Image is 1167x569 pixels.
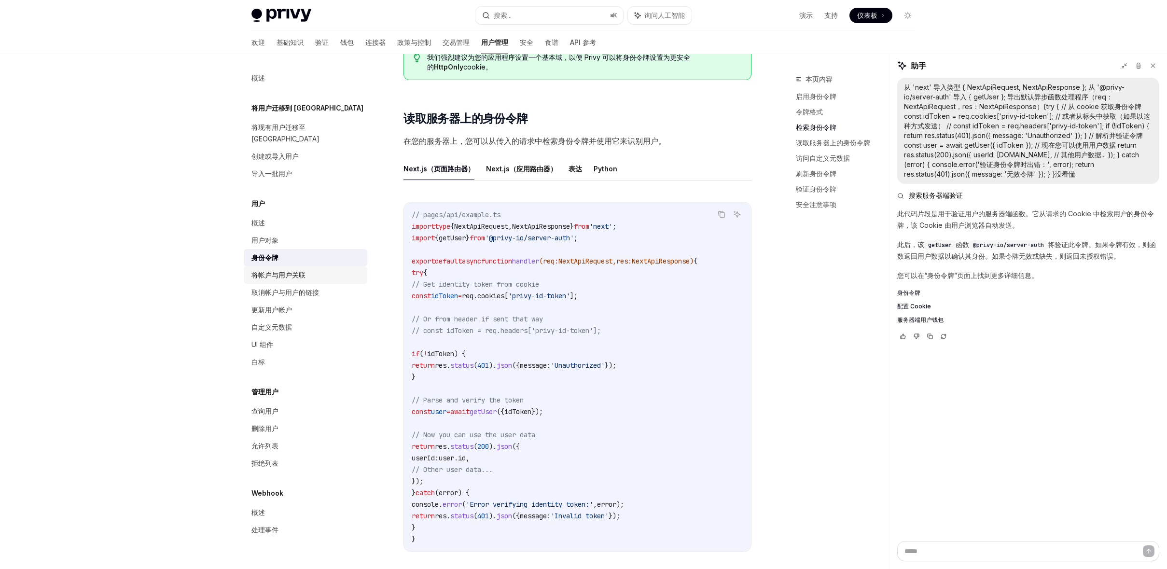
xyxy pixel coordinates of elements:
a: 欢迎 [251,31,265,54]
a: 白标 [244,353,367,371]
span: ); [616,500,624,509]
span: id [458,454,466,462]
a: 自定义元数据 [244,319,367,336]
span: 200 [477,442,489,451]
a: 安全 [520,31,533,54]
span: res [616,257,628,265]
font: Webhook [251,489,283,497]
span: ( [473,361,477,370]
font: 概述 [251,508,265,516]
a: 允许列表 [244,437,367,455]
span: }); [605,361,616,370]
span: ( [462,500,466,509]
a: 访问自定义元数据 [796,151,923,166]
span: 401 [477,512,489,520]
span: 'Error verifying identity token:' [466,500,593,509]
span: res [435,361,446,370]
span: handler [512,257,539,265]
font: 将用户迁移到 [GEOGRAPHIC_DATA] [251,104,363,112]
font: 令牌格式 [796,108,823,116]
font: Next.js（应用路由器） [486,165,557,173]
span: , [466,454,470,462]
span: NextApiRequest [454,222,508,231]
font: 导入一批用户 [251,169,292,178]
a: 查询用户 [244,402,367,420]
a: 连接器 [365,31,386,54]
span: ). [489,442,497,451]
span: res [435,512,446,520]
span: . [439,500,443,509]
span: type [435,222,450,231]
span: error [597,500,616,509]
font: 取消帐户与用户的链接 [251,288,319,296]
span: } [412,535,416,543]
font: 刷新身份令牌 [796,169,836,178]
button: 询问人工智能 [731,208,743,221]
font: 安全注意事项 [796,200,836,208]
font: 概述 [251,219,265,227]
font: 基础知识 [277,38,304,46]
span: import [412,234,435,242]
span: return [412,442,435,451]
span: . [446,442,450,451]
font: 函数 [956,240,969,249]
span: . [454,454,458,462]
a: 身份令牌 [244,249,367,266]
span: ). [489,512,497,520]
a: 将帐户与用户关联 [244,266,367,284]
span: . [446,361,450,370]
span: { [423,268,427,277]
button: Next.js（应用路由器） [486,157,557,180]
a: 拒绝列表 [244,455,367,472]
span: if [412,349,419,358]
span: = [446,407,450,416]
font: 配置 Cookie [897,303,931,310]
font: HttpOnly [434,63,463,71]
font: 连接器 [365,38,386,46]
font: 搜索... [494,11,512,19]
span: . [473,291,477,300]
span: ({ [512,442,520,451]
span: console [412,500,439,509]
font: 启用身份令牌 [796,92,836,100]
span: status [450,442,473,451]
span: default [435,257,462,265]
span: NextApiResponse [512,222,570,231]
span: NextApiRequest [558,257,612,265]
font: 访问自定义元数据 [796,154,850,162]
font: 用户 [251,199,265,208]
span: getUser [928,241,952,249]
a: 读取服务器上的身份令牌 [796,135,923,151]
font: UI 组件 [251,340,273,348]
span: const [412,291,431,300]
span: '@privy-io/server-auth' [485,234,574,242]
span: await [450,407,470,416]
font: 此代码片段是用于验证用户的服务器端函数。它从请求的 Cookie 中检索用户的身份令牌，该 Cookie 由用户浏览器自动发送。 [897,209,1154,229]
span: json [497,512,512,520]
span: user [439,454,454,462]
span: ( [473,442,477,451]
font: 概述 [251,74,265,82]
font: 验证 [315,38,329,46]
font: 读取服务器上的身份令牌 [796,139,870,147]
button: Next.js（页面路由器） [403,157,474,180]
span: ( [435,488,439,497]
a: 演示 [799,11,813,20]
span: req [462,291,473,300]
a: 政策与控制 [397,31,431,54]
a: 仪表板 [849,8,892,23]
span: } [412,488,416,497]
font: 身份令牌 [897,289,920,296]
a: 导入一批用户 [244,165,367,182]
span: NextApiResponse [632,257,690,265]
span: ( [539,257,543,265]
a: 用户管理 [481,31,508,54]
span: function [481,257,512,265]
a: 概述 [244,69,367,87]
a: 交易管理 [443,31,470,54]
span: . [446,512,450,520]
span: , [508,222,512,231]
button: Python [594,157,617,180]
font: 安全 [520,38,533,46]
a: 处理事件 [244,521,367,539]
